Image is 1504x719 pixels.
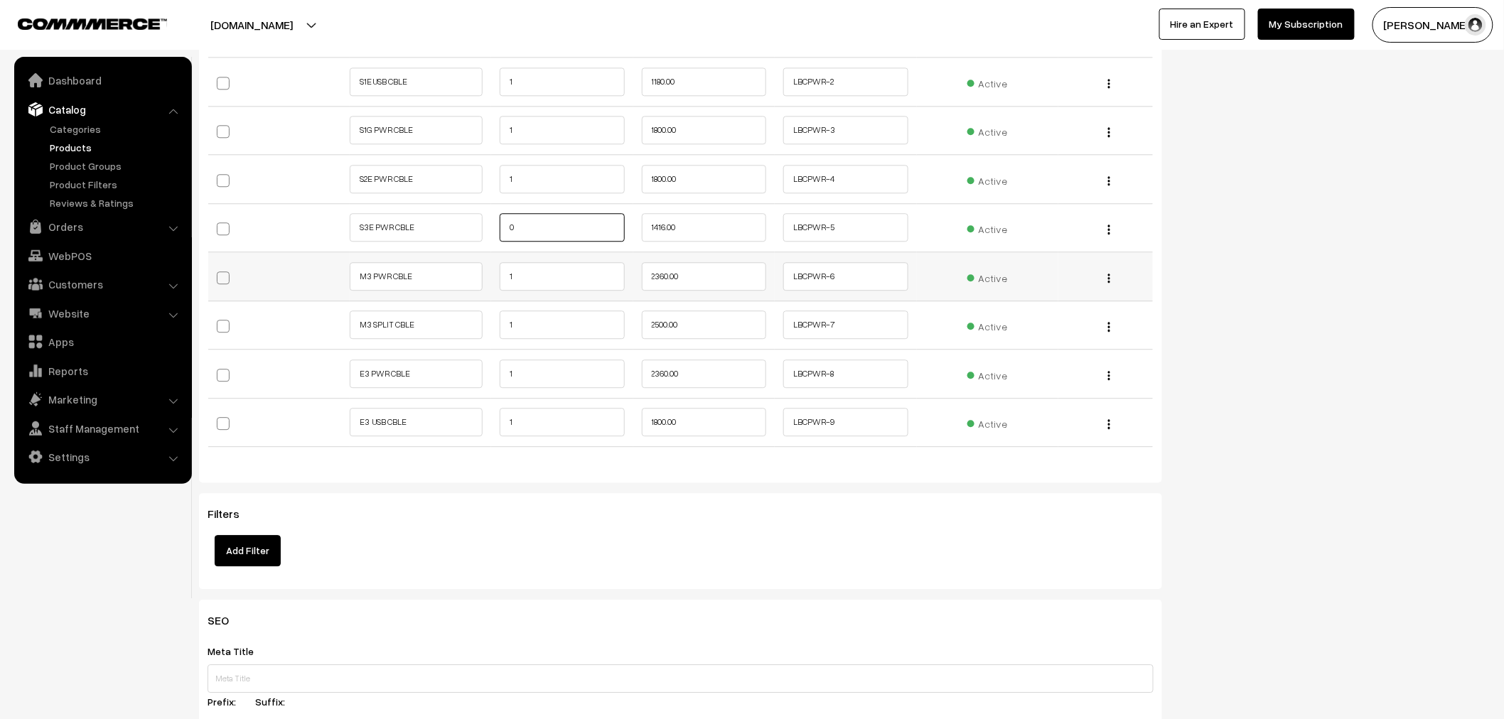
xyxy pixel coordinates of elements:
a: Customers [18,271,187,297]
a: Staff Management [18,416,187,441]
button: Add Filter [215,535,281,566]
img: user [1465,14,1486,36]
img: Menu [1108,127,1110,136]
button: [PERSON_NAME] [1373,7,1493,43]
a: Dashboard [18,67,187,93]
span: Active [967,72,1007,91]
a: Orders [18,214,187,239]
input: SKU [783,262,908,291]
input: SKU [783,359,908,388]
span: SEO [208,613,246,627]
input: 1 [500,310,624,339]
a: Catalog [18,97,187,122]
button: [DOMAIN_NAME] [161,7,343,43]
img: Menu [1108,79,1110,88]
span: Active [967,364,1007,383]
img: Menu [1108,176,1110,185]
input: SKU [783,310,908,339]
input: 1 [500,408,624,436]
a: Marketing [18,386,187,412]
label: Meta Title [208,644,271,659]
span: Filters [208,507,257,521]
a: Product Groups [46,158,187,173]
span: Active [967,267,1007,286]
a: Reviews & Ratings [46,195,187,210]
img: Menu [1108,274,1110,283]
a: Hire an Expert [1159,9,1245,40]
span: Active [967,218,1007,237]
img: Menu [1108,225,1110,234]
input: 1 [500,116,624,144]
img: Menu [1108,322,1110,331]
img: COMMMERCE [18,18,167,29]
input: SKU [783,116,908,144]
input: SKU [783,408,908,436]
input: SKU [783,165,908,193]
a: Product Filters [46,177,187,192]
input: 1 [500,165,624,193]
img: Menu [1108,371,1110,380]
input: 1 [500,67,624,96]
a: Categories [46,121,187,136]
a: Settings [18,444,187,470]
a: WebPOS [18,243,187,269]
input: 0 [500,213,624,242]
input: Meta Title [208,664,1154,693]
input: SKU [783,213,908,242]
a: Products [46,140,187,155]
span: Active [967,170,1007,188]
label: Prefix: [208,694,253,709]
input: 1 [500,262,624,291]
input: 1 [500,359,624,388]
span: Active [967,315,1007,334]
label: Suffix: [255,694,302,709]
input: SKU [783,67,908,96]
a: Apps [18,329,187,355]
span: Active [967,413,1007,431]
a: COMMMERCE [18,14,142,31]
a: My Subscription [1258,9,1355,40]
a: Website [18,301,187,326]
a: Reports [18,358,187,384]
img: Menu [1108,419,1110,428]
span: Active [967,121,1007,139]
